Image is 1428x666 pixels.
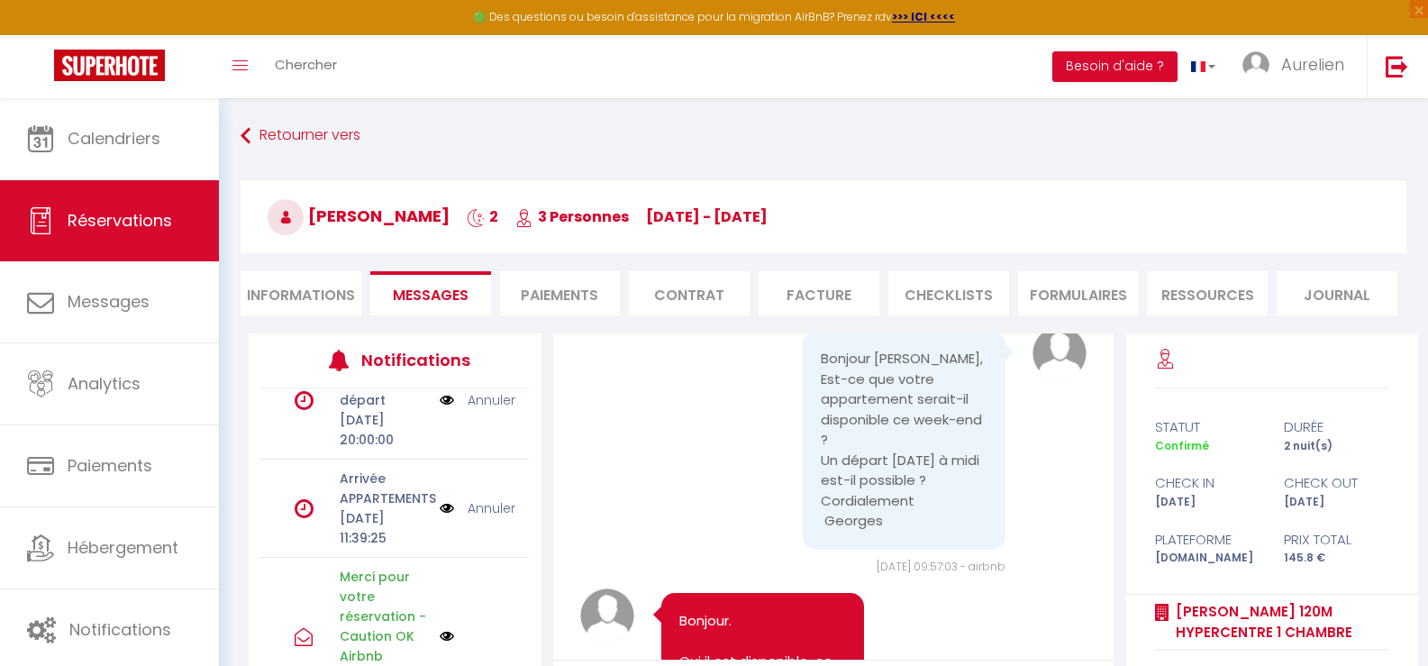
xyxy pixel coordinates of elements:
[892,9,955,24] a: >>> ICI <<<<
[1272,494,1401,511] div: [DATE]
[821,349,987,532] pre: Bonjour [PERSON_NAME], Est-ce que votre appartement serait-il disponible ce week-end ? Un départ ...
[500,271,621,315] li: Paiements
[629,271,750,315] li: Contrat
[1272,529,1401,551] div: Prix total
[877,559,1005,574] span: [DATE] 09:57:03 - airbnb
[1143,416,1272,438] div: statut
[68,372,141,395] span: Analytics
[1052,51,1178,82] button: Besoin d'aide ?
[467,206,498,227] span: 2
[1143,550,1272,567] div: [DOMAIN_NAME]
[1032,326,1087,380] img: avatar.png
[68,536,178,559] span: Hébergement
[1018,271,1139,315] li: FORMULAIRES
[54,50,165,81] img: Super Booking
[393,285,468,306] span: Messages
[261,35,350,98] a: Chercher
[1143,472,1272,494] div: check in
[268,205,450,227] span: [PERSON_NAME]
[440,390,454,410] img: NO IMAGE
[1229,35,1367,98] a: ... Aurelien
[646,206,768,227] span: [DATE] - [DATE]
[241,271,361,315] li: Informations
[1147,271,1268,315] li: Ressources
[1272,550,1401,567] div: 145.8 €
[1143,529,1272,551] div: Plateforme
[241,120,1406,152] a: Retourner vers
[340,469,428,508] p: Arrivée APPARTEMENTS
[1281,53,1344,76] span: Aurelien
[440,629,454,643] img: NO IMAGE
[1242,51,1269,78] img: ...
[440,498,454,518] img: NO IMAGE
[1277,271,1397,315] li: Journal
[340,567,428,666] p: Merci pour votre réservation - Caution OK Airbnb
[1143,494,1272,511] div: [DATE]
[68,290,150,313] span: Messages
[1386,55,1408,78] img: logout
[340,410,428,450] p: [DATE] 20:00:00
[1272,472,1401,494] div: check out
[888,271,1009,315] li: CHECKLISTS
[468,390,515,410] a: Annuler
[68,454,152,477] span: Paiements
[1272,416,1401,438] div: durée
[340,508,428,548] p: [DATE] 11:39:25
[515,206,629,227] span: 3 Personnes
[68,127,160,150] span: Calendriers
[361,340,473,380] h3: Notifications
[759,271,879,315] li: Facture
[275,55,337,74] span: Chercher
[580,588,634,643] img: avatar.png
[68,209,172,232] span: Réservations
[1169,601,1389,643] a: [PERSON_NAME] 120m Hypercentre 1 chambre
[1155,438,1209,453] span: Confirmé
[69,618,171,641] span: Notifications
[468,498,515,518] a: Annuler
[1272,438,1401,455] div: 2 nuit(s)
